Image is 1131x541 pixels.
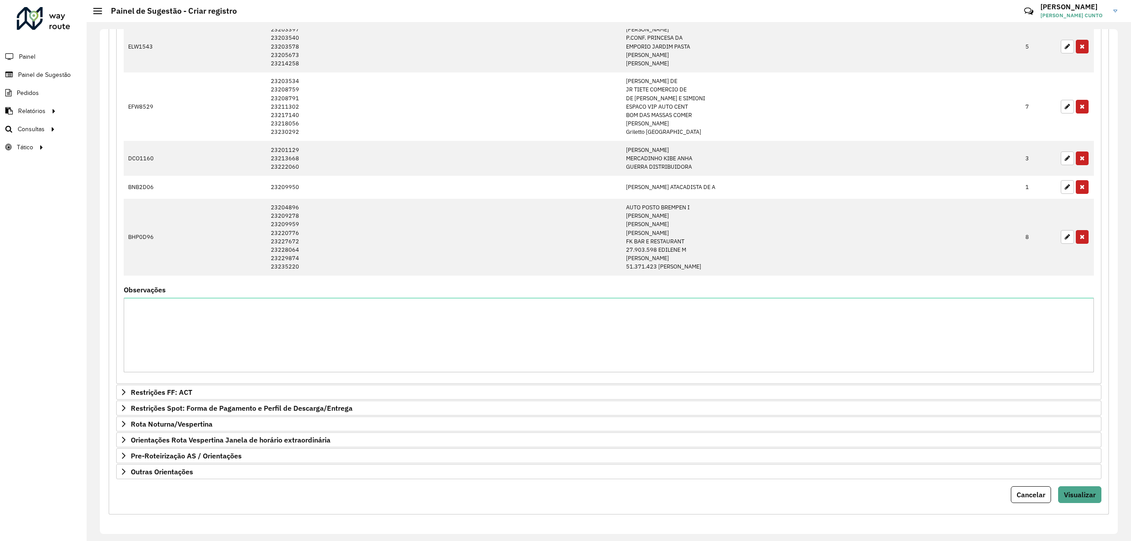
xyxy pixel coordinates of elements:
span: Restrições FF: ACT [131,389,192,396]
h3: [PERSON_NAME] [1040,3,1107,11]
h2: Painel de Sugestão - Criar registro [102,6,237,16]
button: Visualizar [1058,486,1101,503]
td: 23203397 23203540 23203578 23205673 23214258 [266,21,621,72]
span: Relatórios [18,106,46,116]
td: 8 [1021,199,1056,276]
td: 7 [1021,72,1056,141]
td: [PERSON_NAME] DE JR TIETE COMERCIO DE DE [PERSON_NAME] E SIMIONI ESPACO VIP AUTO CENT BOM DAS MAS... [622,72,1021,141]
td: 23204896 23209278 23209959 23220776 23227672 23228064 23229874 23235220 [266,199,621,276]
label: Observações [124,284,166,295]
span: Outras Orientações [131,468,193,475]
td: 23201129 23213668 23222060 [266,141,621,176]
span: Pedidos [17,88,39,98]
a: Outras Orientações [116,464,1101,479]
span: Restrições Spot: Forma de Pagamento e Perfil de Descarga/Entrega [131,405,353,412]
td: [PERSON_NAME] P.CONF. PRINCESA DA EMPORIO JARDIM PASTA [PERSON_NAME] [PERSON_NAME] [622,21,1021,72]
span: Orientações Rota Vespertina Janela de horário extraordinária [131,436,330,443]
span: [PERSON_NAME] CUNTO [1040,11,1107,19]
span: Pre-Roteirização AS / Orientações [131,452,242,459]
td: 1 [1021,176,1056,199]
td: [PERSON_NAME] MERCADINHO KIBE ANHA GUERRA DISTRIBUIDORA [622,141,1021,176]
td: [PERSON_NAME] ATACADISTA DE A [622,176,1021,199]
td: BHP0D96 [124,199,266,276]
a: Restrições FF: ACT [116,385,1101,400]
span: Rota Noturna/Vespertina [131,420,213,428]
td: AUTO POSTO BREMPEN I [PERSON_NAME] [PERSON_NAME] [PERSON_NAME] FK BAR E RESTAURANT 27.903.598 EDI... [622,199,1021,276]
a: Contato Rápido [1019,2,1038,21]
td: EFW8529 [124,72,266,141]
button: Cancelar [1011,486,1051,503]
a: Orientações Rota Vespertina Janela de horário extraordinária [116,432,1101,447]
td: 3 [1021,141,1056,176]
td: 23203534 23208759 23208791 23211302 23217140 23218056 23230292 [266,72,621,141]
a: Restrições Spot: Forma de Pagamento e Perfil de Descarga/Entrega [116,401,1101,416]
a: Rota Noturna/Vespertina [116,416,1101,431]
td: ELW1543 [124,21,266,72]
td: DCO1160 [124,141,266,176]
span: Painel [19,52,35,61]
span: Cancelar [1017,490,1045,499]
td: BNB2D06 [124,176,266,199]
span: Painel de Sugestão [18,70,71,79]
span: Tático [17,143,33,152]
td: 23209950 [266,176,621,199]
td: 5 [1021,21,1056,72]
span: Visualizar [1064,490,1096,499]
a: Pre-Roteirização AS / Orientações [116,448,1101,463]
span: Consultas [18,125,45,134]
